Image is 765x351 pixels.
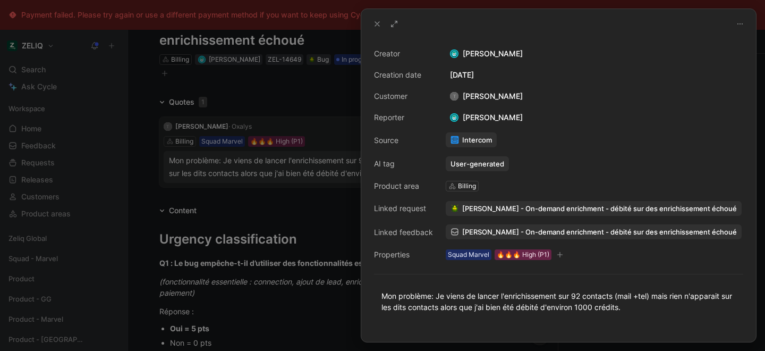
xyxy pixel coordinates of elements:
div: 🔥🔥🔥 High (P1) [497,249,549,260]
div: Customer [374,90,433,103]
div: Billing [458,181,476,191]
div: Creation date [374,69,433,81]
div: AI tag [374,157,433,170]
a: [PERSON_NAME] - On-demand enrichment - débité sur des enrichissement échoué [446,224,742,239]
div: [PERSON_NAME] [446,47,743,60]
div: Creator [374,47,433,60]
div: Linked feedback [374,226,433,239]
button: 🪲[PERSON_NAME] - On-demand enrichment - débité sur des enrichissement échoué [446,201,742,216]
div: Reporter [374,111,433,124]
div: [PERSON_NAME] [446,111,527,124]
div: [PERSON_NAME] [446,90,527,103]
span: [PERSON_NAME] - On-demand enrichment - débité sur des enrichissement échoué [462,204,737,213]
div: Properties [374,248,433,261]
div: Product area [374,180,433,193]
div: T [450,92,458,101]
img: avatar [451,51,458,57]
div: Linked request [374,202,433,215]
a: Intercom [446,132,497,147]
div: [DATE] [446,69,743,81]
img: avatar [451,114,458,121]
div: Mon problème: Je viens de lancer l'enrichissement sur 92 contacts (mail +tel) mais rien n'apparai... [381,290,736,313]
span: [PERSON_NAME] - On-demand enrichment - débité sur des enrichissement échoué [462,227,737,237]
div: Source [374,134,433,147]
div: Squad Marvel [448,249,489,260]
div: User-generated [450,159,504,169]
img: 🪲 [450,204,459,213]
